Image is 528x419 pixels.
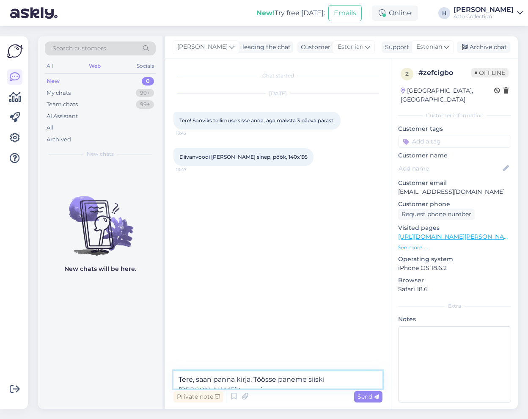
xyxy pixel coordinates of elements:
[398,124,511,133] p: Customer tags
[398,244,511,251] p: See more ...
[457,41,510,53] div: Archive chat
[47,77,60,85] div: New
[328,5,362,21] button: Emails
[454,6,514,13] div: [PERSON_NAME]
[357,393,379,400] span: Send
[142,77,154,85] div: 0
[398,200,511,209] p: Customer phone
[297,43,330,52] div: Customer
[398,223,511,232] p: Visited pages
[398,112,511,119] div: Customer information
[398,151,511,160] p: Customer name
[47,124,54,132] div: All
[398,233,515,240] a: [URL][DOMAIN_NAME][PERSON_NAME]
[398,276,511,285] p: Browser
[338,42,363,52] span: Estonian
[135,61,156,72] div: Socials
[454,13,514,20] div: Atto Collection
[176,166,208,173] span: 13:47
[179,117,335,124] span: Tere! Sooviks tellimuse sisse anda, aga maksta 3 päeva pärast.
[87,150,114,158] span: New chats
[173,90,382,97] div: [DATE]
[52,44,106,53] span: Search customers
[64,265,136,273] p: New chats will be here.
[239,43,291,52] div: leading the chat
[416,42,442,52] span: Estonian
[7,43,23,59] img: Askly Logo
[177,42,228,52] span: [PERSON_NAME]
[401,86,494,104] div: [GEOGRAPHIC_DATA], [GEOGRAPHIC_DATA]
[454,6,523,20] a: [PERSON_NAME]Atto Collection
[47,112,78,121] div: AI Assistant
[45,61,55,72] div: All
[382,43,409,52] div: Support
[398,187,511,196] p: [EMAIL_ADDRESS][DOMAIN_NAME]
[47,89,71,97] div: My chats
[256,9,275,17] b: New!
[87,61,102,72] div: Web
[398,209,475,220] div: Request phone number
[173,371,382,389] textarea: Tere, saan panna kirja. Töösse paneme siiski [PERSON_NAME] tasumi
[38,181,162,257] img: No chats
[136,100,154,109] div: 99+
[398,264,511,273] p: iPhone OS 18.6.2
[173,391,223,402] div: Private note
[372,6,418,21] div: Online
[47,100,78,109] div: Team chats
[398,302,511,310] div: Extra
[399,164,501,173] input: Add name
[438,7,450,19] div: H
[176,130,208,136] span: 13:42
[398,255,511,264] p: Operating system
[398,179,511,187] p: Customer email
[398,315,511,324] p: Notes
[256,8,325,18] div: Try free [DATE]:
[398,285,511,294] p: Safari 18.6
[173,72,382,80] div: Chat started
[471,68,509,77] span: Offline
[47,135,71,144] div: Archived
[418,68,471,78] div: # zefcigbo
[179,154,308,160] span: Diivanvoodi [PERSON_NAME] sinep, pöök, 140x195
[136,89,154,97] div: 99+
[405,71,409,77] span: z
[398,135,511,148] input: Add a tag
